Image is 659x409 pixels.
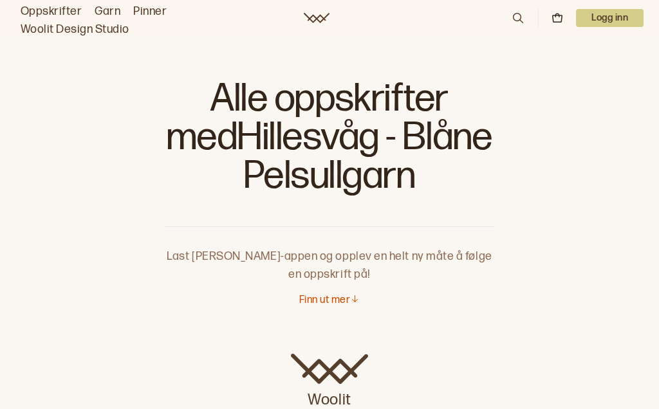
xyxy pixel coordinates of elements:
[299,294,360,307] button: Finn ut mer
[304,13,329,23] a: Woolit
[576,9,644,27] p: Logg inn
[21,3,82,21] a: Oppskrifter
[21,21,129,39] a: Woolit Design Studio
[576,9,644,27] button: User dropdown
[165,77,494,206] h1: Alle oppskrifter med Hillesvåg - Blåne Pelsullgarn
[291,354,368,385] img: Woolit
[133,3,167,21] a: Pinner
[299,294,350,307] p: Finn ut mer
[165,227,494,284] p: Last [PERSON_NAME]-appen og opplev en helt ny måte å følge en oppskrift på!
[95,3,120,21] a: Garn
